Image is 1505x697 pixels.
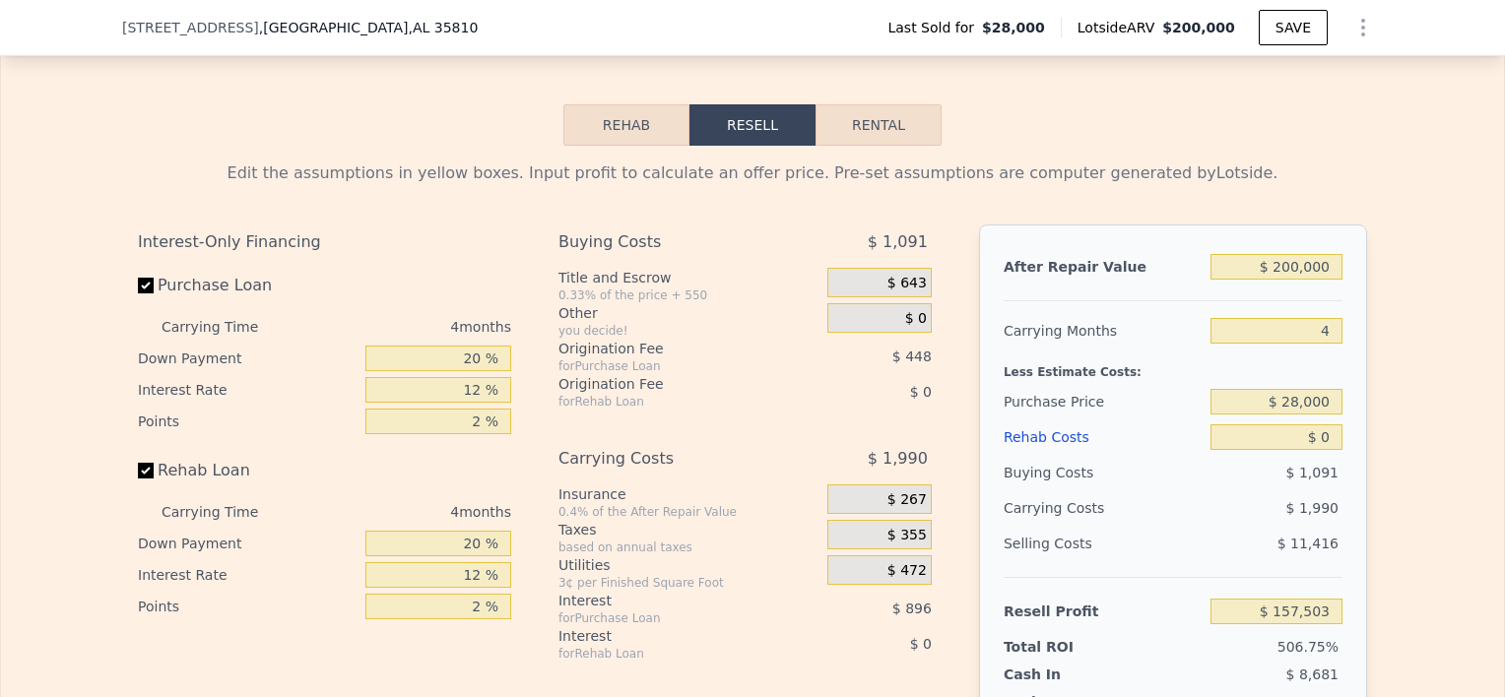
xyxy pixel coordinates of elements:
input: Rehab Loan [138,463,154,478]
div: Other [558,303,819,323]
div: for Purchase Loan [558,610,778,626]
div: Total ROI [1004,637,1127,657]
div: Points [138,406,358,437]
span: $ 896 [892,601,932,616]
span: , [GEOGRAPHIC_DATA] [259,18,478,37]
span: $ 1,091 [868,224,928,260]
input: Purchase Loan [138,278,154,293]
span: $ 11,416 [1277,536,1339,551]
div: Title and Escrow [558,268,819,287]
div: you decide! [558,323,819,339]
div: Down Payment [138,528,358,559]
div: Utilities [558,555,819,575]
label: Purchase Loan [138,268,358,303]
div: Origination Fee [558,374,778,394]
div: for Rehab Loan [558,394,778,410]
div: Interest-Only Financing [138,224,511,260]
span: $28,000 [982,18,1045,37]
div: for Purchase Loan [558,358,778,374]
span: $ 0 [910,636,932,652]
div: Carrying Costs [1004,490,1127,526]
button: Rehab [563,104,689,146]
div: Origination Fee [558,339,778,358]
div: 0.4% of the After Repair Value [558,504,819,520]
div: 3¢ per Finished Square Foot [558,575,819,591]
span: $ 448 [892,348,932,364]
div: Down Payment [138,343,358,374]
div: Purchase Price [1004,384,1203,419]
div: 0.33% of the price + 550 [558,287,819,303]
div: 4 months [297,311,511,343]
label: Rehab Loan [138,453,358,488]
div: Buying Costs [1004,455,1203,490]
div: Interest [558,626,778,646]
span: $ 1,990 [1286,500,1339,516]
span: , AL 35810 [408,20,478,35]
div: Selling Costs [1004,526,1203,561]
span: $200,000 [1162,20,1235,35]
div: Carrying Months [1004,313,1203,348]
span: [STREET_ADDRESS] [122,18,259,37]
span: Lotside ARV [1078,18,1162,37]
div: for Rehab Loan [558,646,778,662]
div: Interest [558,591,778,610]
span: $ 0 [905,310,927,328]
div: Rehab Costs [1004,419,1203,455]
div: Carrying Costs [558,441,778,476]
span: $ 0 [910,384,932,400]
button: Resell [689,104,816,146]
div: Points [138,591,358,622]
div: Cash In [1004,665,1127,684]
span: $ 1,990 [868,441,928,476]
span: Last Sold for [887,18,982,37]
span: $ 1,091 [1286,465,1339,480]
div: Carrying Time [162,496,290,528]
div: Taxes [558,520,819,539]
span: $ 643 [887,275,927,292]
span: $ 355 [887,527,927,544]
div: Resell Profit [1004,594,1203,629]
div: based on annual taxes [558,539,819,555]
button: Show Options [1343,8,1383,47]
div: Buying Costs [558,224,778,260]
div: Carrying Time [162,311,290,343]
div: Interest Rate [138,374,358,406]
div: Edit the assumptions in yellow boxes. Input profit to calculate an offer price. Pre-set assumptio... [138,161,1367,185]
span: $ 8,681 [1286,666,1339,682]
div: After Repair Value [1004,249,1203,285]
span: $ 472 [887,562,927,580]
button: SAVE [1259,10,1328,45]
button: Rental [816,104,942,146]
div: Insurance [558,484,819,504]
span: 506.75% [1277,639,1339,655]
div: Less Estimate Costs: [1004,348,1342,384]
div: Interest Rate [138,559,358,591]
span: $ 267 [887,491,927,509]
div: 4 months [297,496,511,528]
